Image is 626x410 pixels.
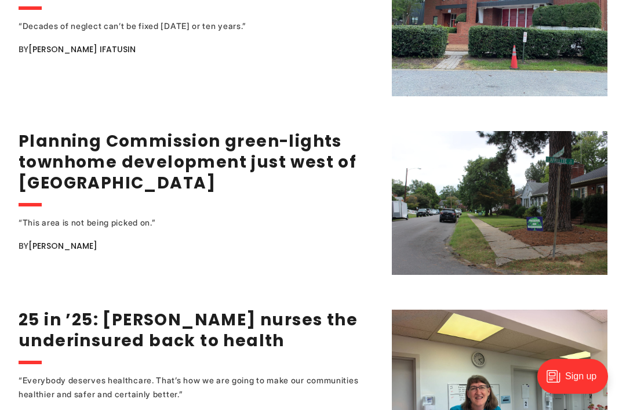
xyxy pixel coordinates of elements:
a: [PERSON_NAME] Ifatusin [28,43,136,55]
div: “This area is not being picked on.” [19,216,377,230]
div: “Decades of neglect can’t be fixed [DATE] or ten years.” [19,19,377,33]
img: Planning Commission green-lights townhome development just west of Carytown [392,131,607,275]
a: 25 in ’25: [PERSON_NAME] nurses the underinsured back to health [19,309,358,352]
div: By [19,42,377,56]
a: [PERSON_NAME] [28,240,97,252]
div: “Everybody deserves healthcare. That’s how we are going to make our communities healthier and saf... [19,373,377,401]
a: Planning Commission green-lights townhome development just west of [GEOGRAPHIC_DATA] [19,130,356,194]
iframe: portal-trigger [527,353,626,410]
div: By [19,239,377,253]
